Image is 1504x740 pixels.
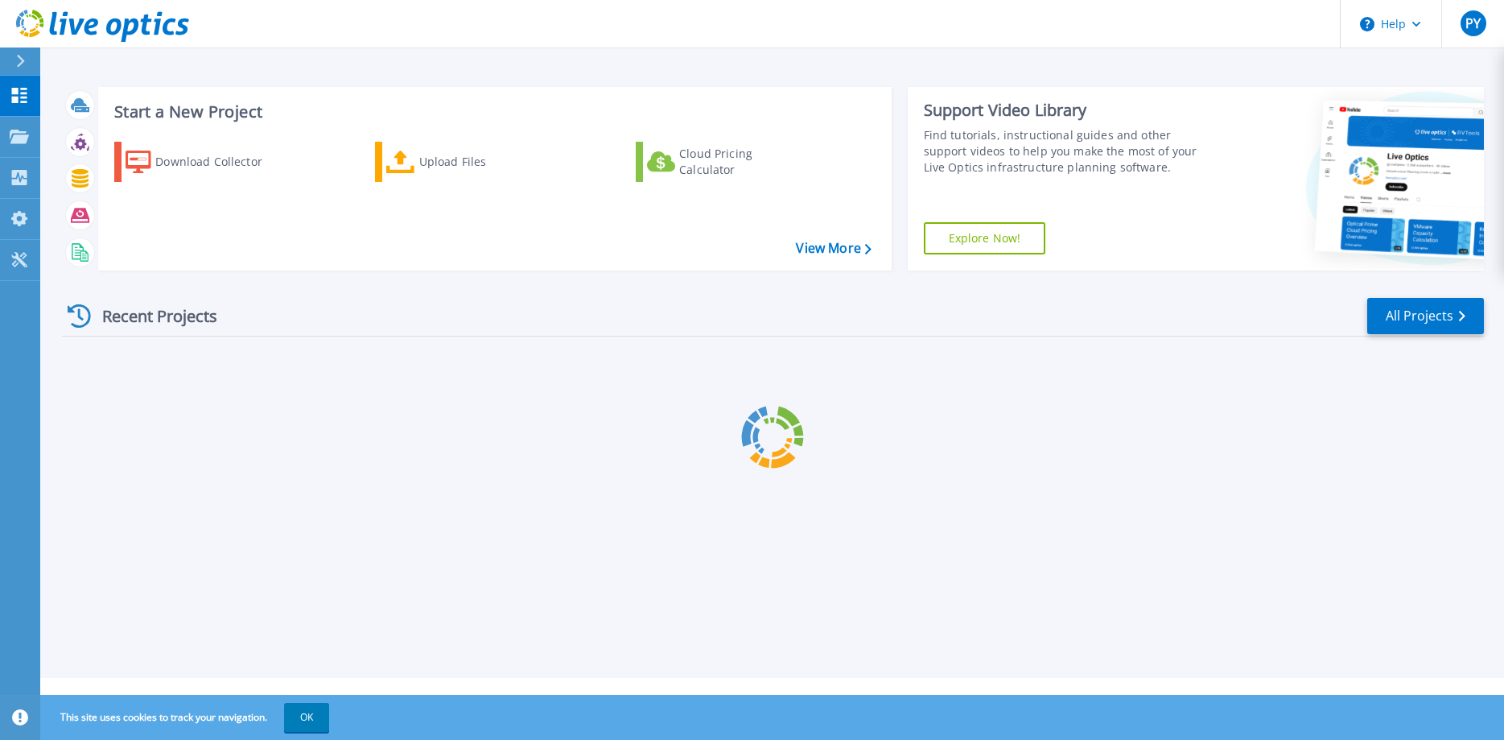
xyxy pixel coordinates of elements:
span: This site uses cookies to track your navigation. [44,703,329,732]
h3: Start a New Project [114,103,871,121]
a: Explore Now! [924,222,1046,254]
a: View More [796,241,871,256]
span: PY [1465,17,1481,30]
button: OK [284,703,329,732]
div: Support Video Library [924,100,1218,121]
a: Cloud Pricing Calculator [636,142,815,182]
div: Cloud Pricing Calculator [679,146,808,178]
div: Find tutorials, instructional guides and other support videos to help you make the most of your L... [924,127,1218,176]
div: Upload Files [419,146,548,178]
a: All Projects [1367,298,1484,334]
div: Recent Projects [62,296,239,336]
div: Download Collector [155,146,284,178]
a: Download Collector [114,142,294,182]
a: Upload Files [375,142,554,182]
